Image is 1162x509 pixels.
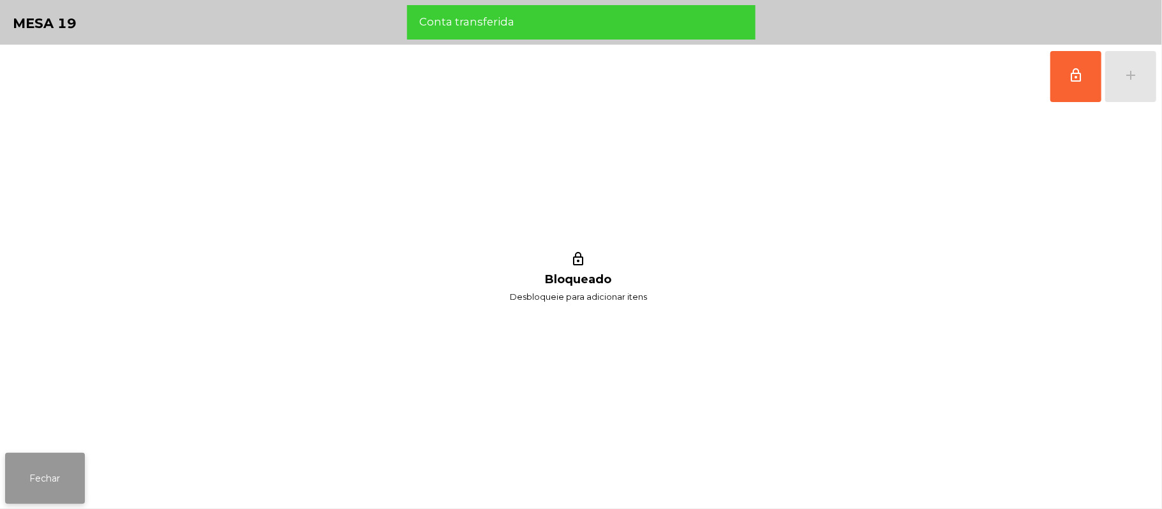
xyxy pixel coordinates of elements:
span: lock_outline [1068,68,1084,83]
span: Conta transferida [419,14,514,30]
i: lock_outline [569,251,588,270]
h1: Bloqueado [546,273,612,286]
button: Fechar [5,453,85,504]
span: Desbloqueie para adicionar itens [510,289,647,305]
button: lock_outline [1050,51,1101,102]
h4: Mesa 19 [13,14,77,33]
